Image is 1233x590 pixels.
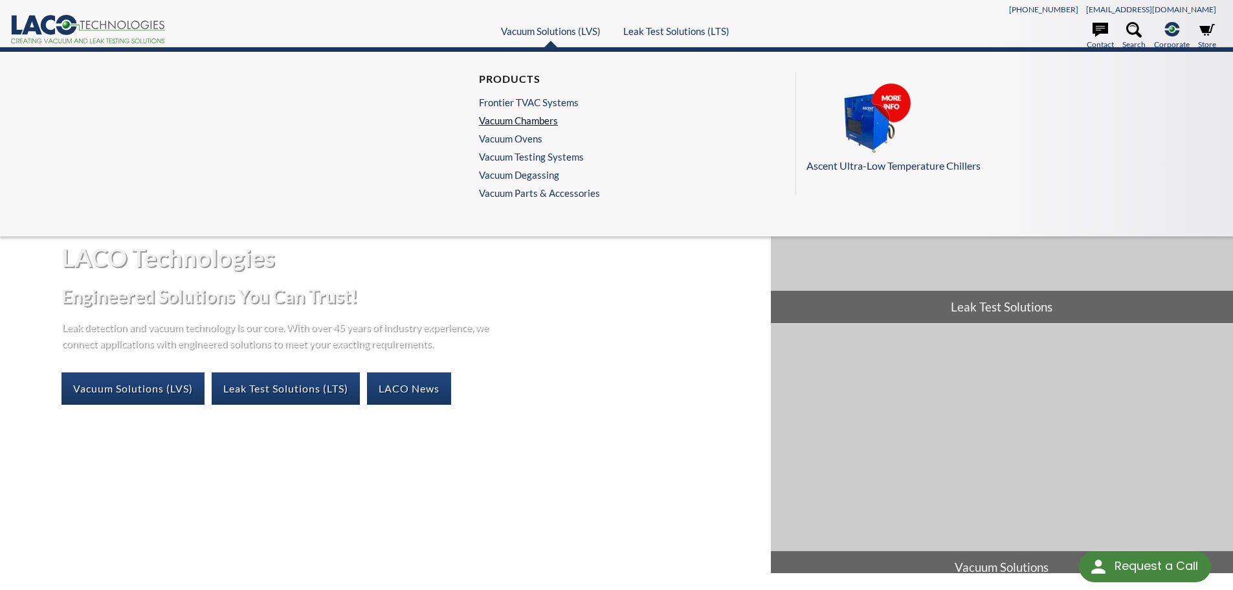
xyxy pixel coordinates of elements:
a: Store [1198,22,1216,51]
span: Vacuum Solutions [771,551,1233,584]
a: Vacuum Ovens [479,133,594,144]
p: Ascent Ultra-Low Temperature Chillers [806,157,1208,174]
span: Corporate [1154,38,1190,51]
a: Contact [1087,22,1114,51]
a: Vacuum Solutions [771,324,1233,584]
h4: Products [479,73,594,86]
a: [PHONE_NUMBER] [1009,5,1078,14]
a: Ascent Ultra-Low Temperature Chillers [806,83,1208,174]
a: Vacuum Degassing [479,169,594,181]
a: Leak Test Solutions (LTS) [623,25,729,37]
a: Vacuum Solutions (LVS) [501,25,601,37]
img: round button [1088,556,1109,577]
a: Vacuum Parts & Accessories [479,187,600,199]
a: Vacuum Chambers [479,115,594,126]
a: Frontier TVAC Systems [479,96,594,108]
img: Ascent_Chillers_Pods__LVS_.png [806,83,936,155]
p: Leak detection and vacuum technology is our core. With over 45 years of industry experience, we c... [61,319,495,352]
a: [EMAIL_ADDRESS][DOMAIN_NAME] [1086,5,1216,14]
h1: LACO Technologies [61,242,760,273]
div: Request a Call [1115,551,1198,581]
h2: Engineered Solutions You Can Trust! [61,284,760,308]
a: Vacuum Testing Systems [479,151,594,163]
div: Request a Call [1079,551,1211,582]
a: Leak Test Solutions (LTS) [212,372,360,405]
a: Vacuum Solutions (LVS) [61,372,205,405]
span: Leak Test Solutions [771,291,1233,323]
a: LACO News [367,372,451,405]
a: Search [1122,22,1146,51]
